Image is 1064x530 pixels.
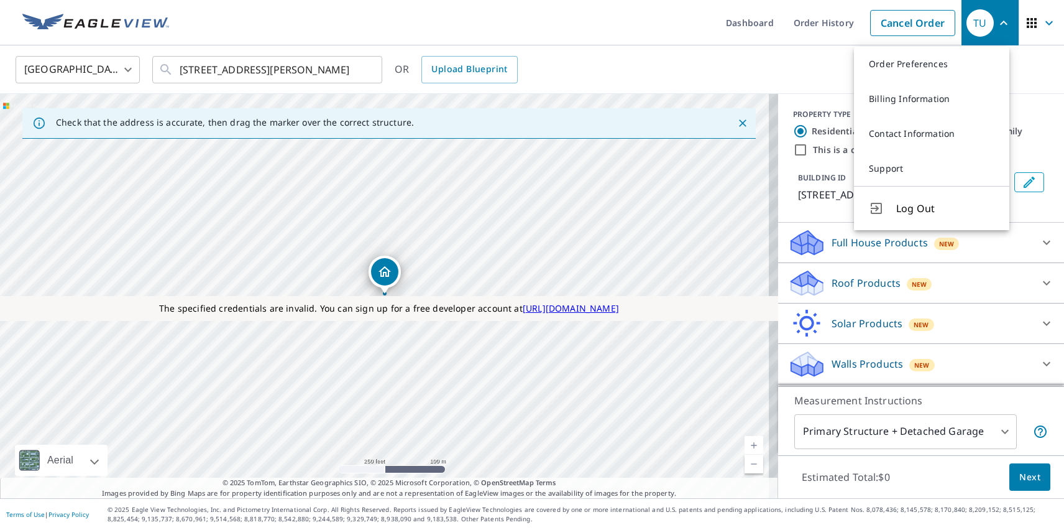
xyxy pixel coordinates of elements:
p: Full House Products [832,235,928,250]
div: Dropped pin, building 1, Residential property, 1111 E Cesar Chavez St Austin, TX 78702 [369,256,401,294]
p: BUILDING ID [798,172,846,183]
p: Roof Products [832,276,901,291]
div: TU [966,9,994,37]
input: Search by address or latitude-longitude [180,52,357,87]
p: Walls Products [832,356,903,371]
div: Aerial [15,445,108,476]
span: New [912,279,927,289]
p: Solar Products [832,316,902,331]
button: Log Out [854,186,1009,230]
div: Aerial [44,445,77,476]
a: Upload Blueprint [421,56,517,83]
a: Cancel Order [870,10,955,36]
div: PROPERTY TYPE [793,109,1049,120]
div: Primary Structure + Detached Garage [794,414,1017,449]
button: Next [1009,463,1050,491]
p: Estimated Total: $0 [792,463,900,491]
p: © 2025 Eagle View Technologies, Inc. and Pictometry International Corp. All Rights Reserved. Repo... [108,505,1058,524]
span: New [914,320,929,330]
span: New [914,360,930,370]
div: Roof ProductsNew [788,268,1054,298]
p: | [6,511,89,518]
p: Measurement Instructions [794,393,1048,408]
a: [URL][DOMAIN_NAME] [523,302,619,314]
div: Walls ProductsNew [788,349,1054,379]
a: Order Preferences [854,47,1009,81]
div: OR [395,56,518,83]
span: Upload Blueprint [431,62,507,77]
a: Current Level 17, Zoom In [745,436,763,455]
button: Edit building 1 [1014,172,1044,192]
span: Next [1019,470,1040,485]
label: Residential [812,125,860,137]
a: Current Level 17, Zoom Out [745,455,763,473]
span: Log Out [896,201,994,216]
a: Billing Information [854,81,1009,116]
button: Close [735,115,751,131]
span: © 2025 TomTom, Earthstar Geographics SIO, © 2025 Microsoft Corporation, © [222,478,556,488]
label: This is a complex [813,144,887,156]
img: EV Logo [22,14,169,32]
div: [GEOGRAPHIC_DATA] [16,52,140,87]
span: New [939,239,955,249]
div: Full House ProductsNew [788,228,1054,258]
p: [STREET_ADDRESS][PERSON_NAME] [798,187,1009,202]
a: Support [854,151,1009,186]
p: Check that the address is accurate, then drag the marker over the correct structure. [56,117,414,128]
a: OpenStreetMap [481,478,533,487]
a: Terms [536,478,556,487]
div: Solar ProductsNew [788,309,1054,338]
span: Your report will include the primary structure and a detached garage if one exists. [1033,424,1048,439]
a: Contact Information [854,116,1009,151]
a: Terms of Use [6,510,45,519]
a: Privacy Policy [48,510,89,519]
